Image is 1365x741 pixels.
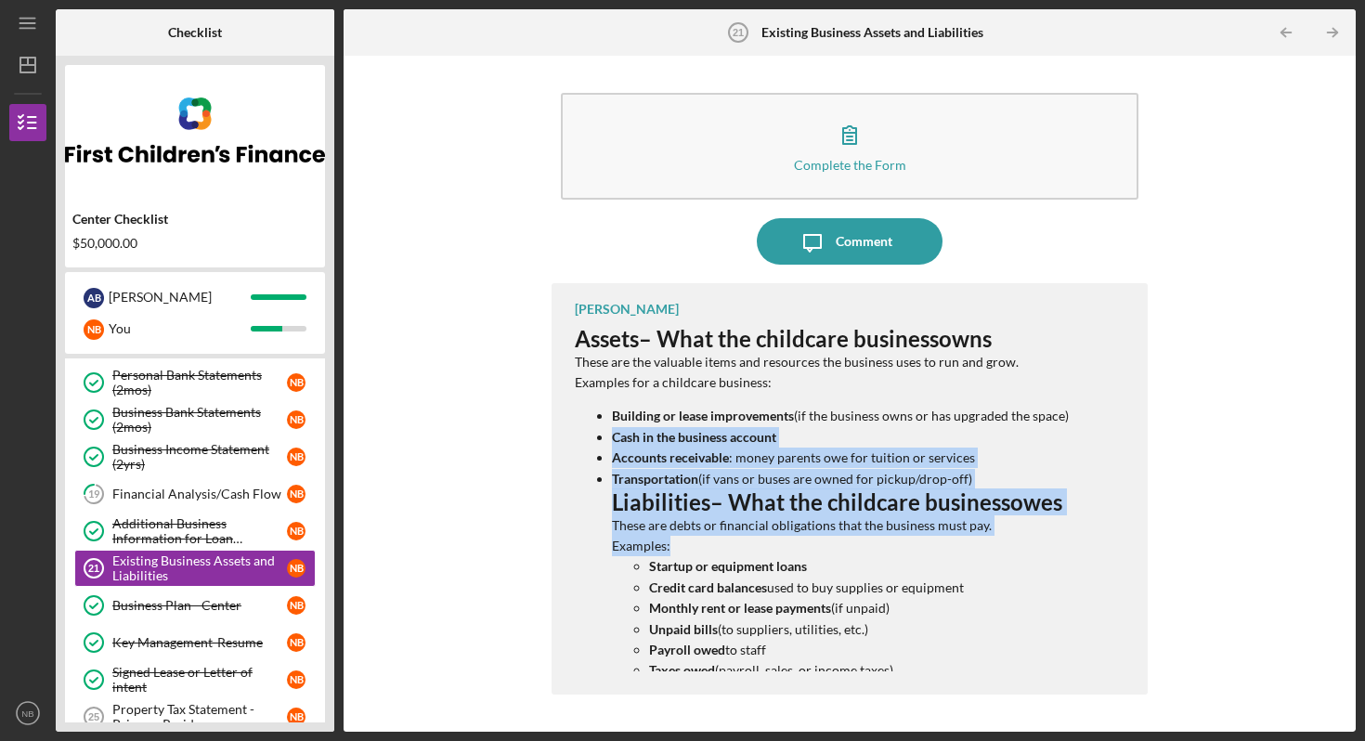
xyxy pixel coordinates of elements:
div: Business Income Statement (2yrs) [112,442,287,472]
strong: Assets [575,325,639,352]
a: Signed Lease or Letter of intentNB [74,661,316,698]
a: 19Financial Analysis/Cash FlowNB [74,475,316,513]
div: You [109,313,251,344]
strong: owns [939,325,992,352]
p: Examples for a childcare business: [575,372,1069,393]
strong: Startup or equipment loans [649,558,807,574]
div: Property Tax Statement - Primary Residence [112,702,287,732]
a: Key Management-ResumeNB [74,624,316,661]
div: N B [287,522,305,540]
strong: Monthly rent or lease payments [649,600,831,616]
b: Existing Business Assets and Liabilities [761,25,983,40]
strong: Taxes owed [649,662,715,678]
h3: – What the childcare business [612,489,1069,515]
a: Personal Bank Statements (2mos)NB [74,364,316,401]
div: N B [287,410,305,429]
div: A B [84,288,104,308]
div: N B [287,596,305,615]
button: NB [9,695,46,732]
tspan: 25 [88,711,99,722]
a: Business Income Statement (2yrs)NB [74,438,316,475]
div: N B [287,633,305,652]
strong: Credit card balances [649,579,767,595]
strong: Building or lease improvements [612,408,794,423]
div: N B [287,670,305,689]
p: : money parents owe for tuition or services [612,448,1069,468]
div: [PERSON_NAME] [109,281,251,313]
a: 25Property Tax Statement - Primary ResidenceNB [74,698,316,735]
div: Business Plan - Center [112,598,287,613]
div: Additional Business Information for Loan Application [112,516,287,546]
p: (if vans or buses are owned for pickup/drop-off) [612,469,1069,489]
div: Business Bank Statements (2mos) [112,405,287,435]
a: Additional Business Information for Loan ApplicationNB [74,513,316,550]
p: used to buy supplies or equipment [649,578,1069,598]
div: Personal Bank Statements (2mos) [112,368,287,397]
div: N B [287,485,305,503]
p: (to suppliers, utilities, etc.) [649,619,1069,640]
a: Business Plan - CenterNB [74,587,316,624]
div: Signed Lease or Letter of intent [112,665,287,695]
strong: Cash in the business account [612,429,776,445]
a: Business Bank Statements (2mos)NB [74,401,316,438]
strong: Accounts receivable [612,449,729,465]
img: Product logo [65,74,325,186]
tspan: 21 [88,563,99,574]
div: Complete the Form [794,158,906,172]
p: (if the business owns or has upgraded the space) [612,406,1069,426]
strong: Unpaid bills [649,621,718,637]
text: NB [21,708,33,719]
div: N B [287,708,305,726]
div: N B [287,448,305,466]
tspan: 21 [733,27,744,38]
p: These are debts or financial obligations that the business must pay. [612,515,1069,536]
p: (payroll, sales, or income taxes) [649,660,1069,681]
tspan: 19 [88,488,100,500]
div: Financial Analysis/Cash Flow [112,487,287,501]
strong: owes [1010,488,1062,515]
div: [PERSON_NAME] [575,302,679,317]
b: Checklist [168,25,222,40]
strong: Liabilities [612,488,710,515]
button: Comment [757,218,942,265]
div: Comment [836,218,892,265]
h3: – What the childcare business [575,326,1069,352]
div: $50,000.00 [72,236,318,251]
div: N B [287,559,305,578]
div: Key Management-Resume [112,635,287,650]
p: These are the valuable items and resources the business uses to run and grow. [575,352,1069,372]
strong: Transportation [612,471,698,487]
p: Examples: [612,536,1069,556]
div: Center Checklist [72,212,318,227]
div: N B [287,373,305,392]
div: Existing Business Assets and Liabilities [112,553,287,583]
button: Complete the Form [561,93,1138,200]
p: to staff [649,640,1069,660]
div: N B [84,319,104,340]
p: (if unpaid) [649,598,1069,618]
strong: Payroll owed [649,642,725,657]
a: 21Existing Business Assets and LiabilitiesNB [74,550,316,587]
